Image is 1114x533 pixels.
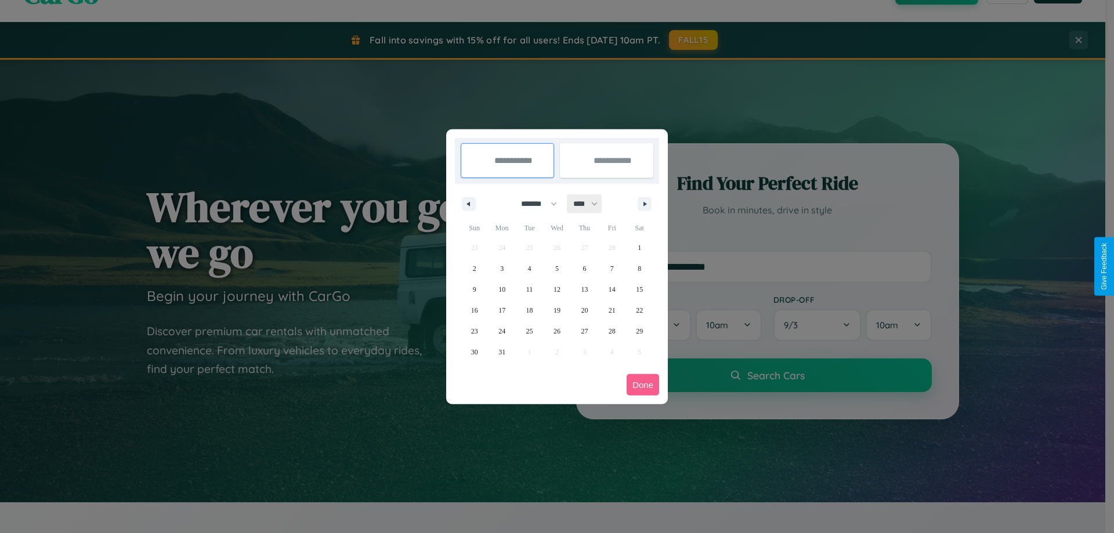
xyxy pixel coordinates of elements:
span: 11 [526,279,533,300]
span: 14 [609,279,616,300]
button: 16 [461,300,488,321]
span: Wed [543,219,570,237]
span: 12 [554,279,560,300]
span: 17 [498,300,505,321]
button: 1 [626,237,653,258]
span: 20 [581,300,588,321]
button: 14 [598,279,625,300]
span: 30 [471,342,478,362]
span: 16 [471,300,478,321]
span: Sat [626,219,653,237]
span: Sun [461,219,488,237]
button: 10 [488,279,515,300]
button: 18 [516,300,543,321]
button: 23 [461,321,488,342]
span: 5 [555,258,559,279]
button: 4 [516,258,543,279]
span: 2 [473,258,476,279]
div: Give Feedback [1100,243,1108,290]
button: 12 [543,279,570,300]
span: Tue [516,219,543,237]
span: 23 [471,321,478,342]
span: 8 [638,258,641,279]
span: Thu [571,219,598,237]
button: 11 [516,279,543,300]
button: 19 [543,300,570,321]
span: 13 [581,279,588,300]
span: 18 [526,300,533,321]
span: 28 [609,321,616,342]
span: 29 [636,321,643,342]
button: 25 [516,321,543,342]
span: 15 [636,279,643,300]
button: 28 [598,321,625,342]
button: 2 [461,258,488,279]
button: 30 [461,342,488,362]
button: 24 [488,321,515,342]
button: 29 [626,321,653,342]
button: 31 [488,342,515,362]
button: 20 [571,300,598,321]
span: Fri [598,219,625,237]
span: 21 [609,300,616,321]
span: 1 [638,237,641,258]
span: 26 [554,321,560,342]
button: 22 [626,300,653,321]
button: 13 [571,279,598,300]
button: 6 [571,258,598,279]
button: 26 [543,321,570,342]
span: 10 [498,279,505,300]
button: 27 [571,321,598,342]
span: 7 [610,258,614,279]
span: 25 [526,321,533,342]
span: 24 [498,321,505,342]
span: 3 [500,258,504,279]
button: 5 [543,258,570,279]
button: 15 [626,279,653,300]
button: 21 [598,300,625,321]
span: 19 [554,300,560,321]
button: 3 [488,258,515,279]
span: 22 [636,300,643,321]
span: 27 [581,321,588,342]
button: Done [627,374,659,396]
span: 4 [528,258,531,279]
button: 9 [461,279,488,300]
span: 6 [583,258,586,279]
span: Mon [488,219,515,237]
button: 8 [626,258,653,279]
span: 31 [498,342,505,362]
button: 7 [598,258,625,279]
span: 9 [473,279,476,300]
button: 17 [488,300,515,321]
